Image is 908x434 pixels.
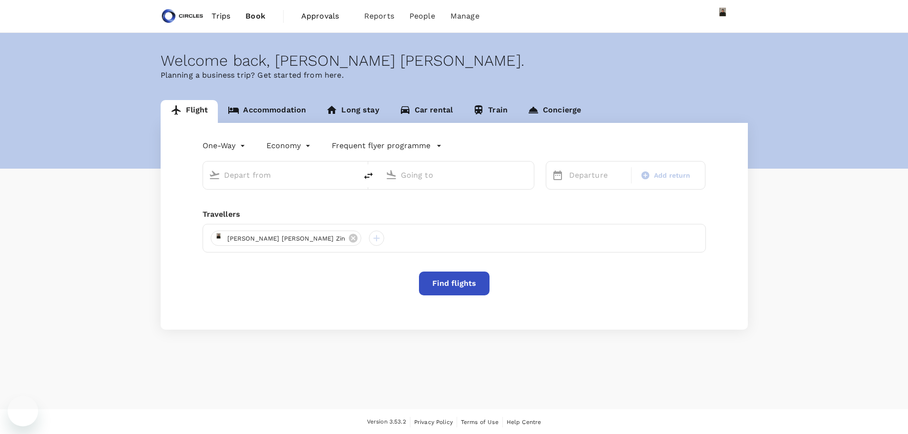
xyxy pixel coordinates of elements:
[507,419,541,425] span: Help Centre
[350,174,352,176] button: Open
[389,100,463,123] a: Car rental
[518,100,591,123] a: Concierge
[364,10,394,22] span: Reports
[461,419,499,425] span: Terms of Use
[419,272,490,295] button: Find flights
[203,138,247,153] div: One-Way
[332,140,430,151] p: Frequent flyer programme
[414,419,453,425] span: Privacy Policy
[414,417,453,427] a: Privacy Policy
[224,168,337,182] input: Depart from
[161,100,218,123] a: Flight
[367,417,406,427] span: Version 3.53.2
[213,232,224,244] img: avatar-68b8efa0d400a.png
[401,168,514,182] input: Going to
[461,417,499,427] a: Terms of Use
[203,209,706,220] div: Travellers
[332,140,442,151] button: Frequent flyer programme
[161,52,748,70] div: Welcome back , [PERSON_NAME] [PERSON_NAME] .
[714,7,733,26] img: Azizi Ratna Yulis Mohd Zin
[222,234,351,243] span: [PERSON_NAME] [PERSON_NAME] Zin
[301,10,349,22] span: Approvals
[463,100,518,123] a: Train
[507,417,541,427] a: Help Centre
[357,164,380,187] button: delete
[316,100,389,123] a: Long stay
[569,170,625,181] p: Departure
[245,10,265,22] span: Book
[212,10,230,22] span: Trips
[161,70,748,81] p: Planning a business trip? Get started from here.
[8,396,38,426] iframe: Button to launch messaging window
[266,138,313,153] div: Economy
[161,6,204,27] img: Circles
[654,171,691,181] span: Add return
[450,10,480,22] span: Manage
[409,10,435,22] span: People
[527,174,529,176] button: Open
[218,100,316,123] a: Accommodation
[211,231,362,246] div: [PERSON_NAME] [PERSON_NAME] Zin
